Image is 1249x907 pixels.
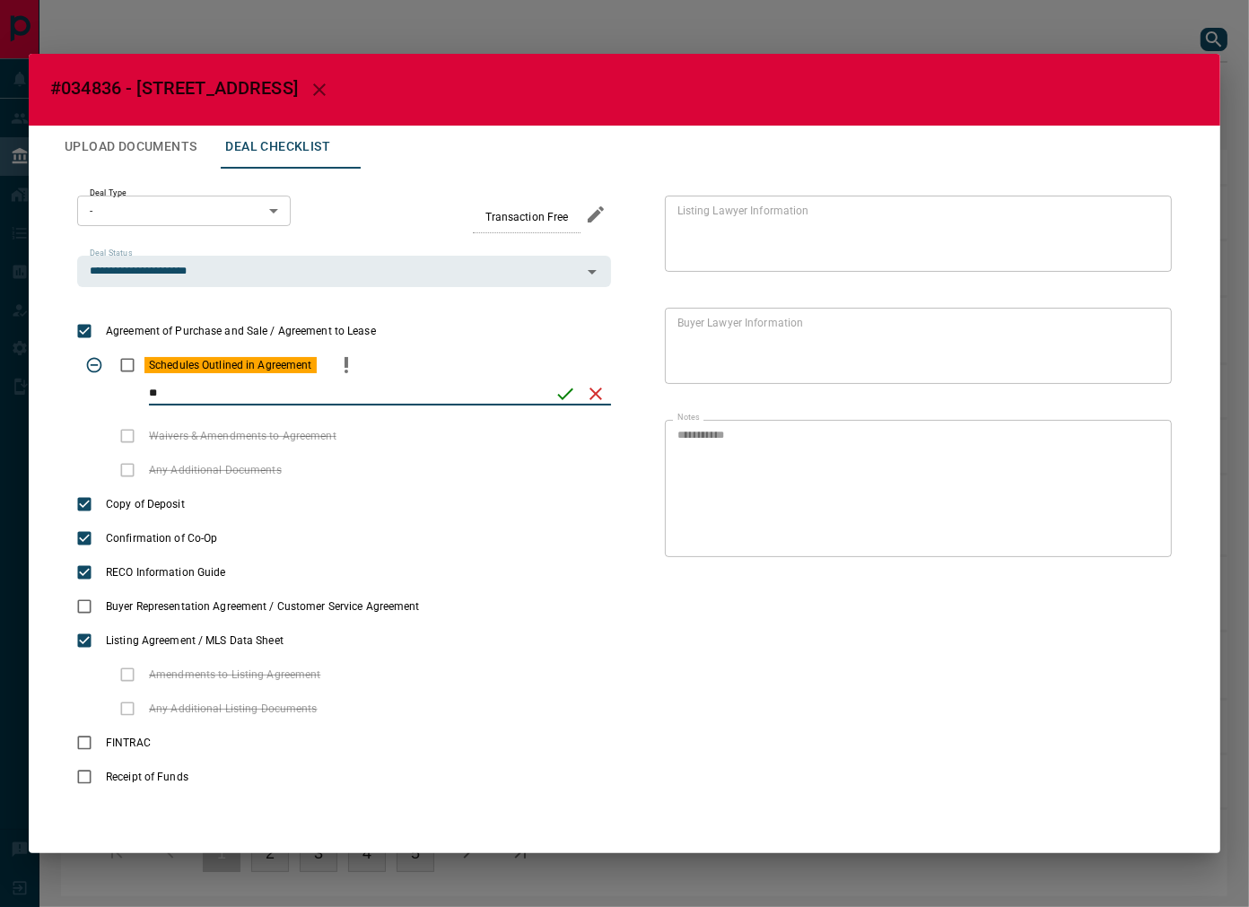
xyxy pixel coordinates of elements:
[581,199,611,230] button: edit
[101,496,189,512] span: Copy of Deposit
[580,259,605,284] button: Open
[144,357,317,373] span: Schedules Outlined in Agreement
[211,126,345,169] button: Deal Checklist
[90,248,132,259] label: Deal Status
[144,667,326,683] span: Amendments to Listing Agreement
[144,428,341,444] span: Waivers & Amendments to Agreement
[144,701,322,717] span: Any Additional Listing Documents
[77,196,291,226] div: -
[101,323,380,339] span: Agreement of Purchase and Sale / Agreement to Lease
[101,598,424,615] span: Buyer Representation Agreement / Customer Service Agreement
[149,382,543,406] input: checklist input
[101,564,230,580] span: RECO Information Guide
[77,348,111,382] span: Toggle Applicable
[550,379,581,409] button: save
[101,632,288,649] span: Listing Agreement / MLS Data Sheet
[90,188,127,199] label: Deal Type
[677,428,1153,550] textarea: text field
[101,769,193,785] span: Receipt of Funds
[677,204,1152,265] textarea: text field
[101,735,155,751] span: FINTRAC
[50,126,211,169] button: Upload Documents
[581,379,611,409] button: cancel
[101,530,222,546] span: Confirmation of Co-Op
[677,412,699,423] label: Notes
[677,316,1152,377] textarea: text field
[50,77,298,99] span: #034836 - [STREET_ADDRESS]
[144,462,286,478] span: Any Additional Documents
[331,348,362,382] button: priority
